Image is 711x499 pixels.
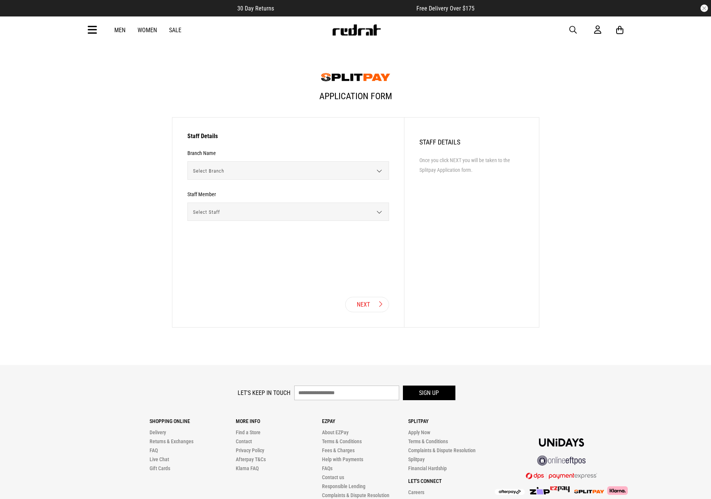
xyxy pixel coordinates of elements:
a: Contact us [322,474,344,480]
img: Unidays [539,438,584,447]
a: Fees & Charges [322,447,355,453]
a: Splitpay [408,456,425,462]
a: Returns & Exchanges [150,438,193,444]
a: Sale [169,27,181,34]
button: Sign up [403,386,455,400]
h2: Staff Details [419,138,524,146]
a: Responsible Lending [322,483,365,489]
a: Afterpay T&Cs [236,456,266,462]
span: Select Branch [188,162,383,180]
a: Help with Payments [322,456,363,462]
a: Complaints & Dispute Resolution [408,447,476,453]
span: Free Delivery Over $175 [416,5,474,12]
img: Afterpay [495,489,525,495]
img: Zip [529,487,550,495]
h3: Staff Details [187,133,389,144]
h1: Application Form [172,85,539,113]
li: Once you click NEXT you will be taken to the Splitpay Application form. [419,156,524,174]
a: Contact [236,438,252,444]
p: Let's Connect [408,478,494,484]
img: DPS [526,472,597,479]
img: Redrat logo [332,24,381,36]
img: Klarna [604,486,628,495]
a: About EZPay [322,429,349,435]
button: Next [345,297,389,312]
a: Privacy Policy [236,447,264,453]
p: Shopping Online [150,418,236,424]
p: More Info [236,418,322,424]
p: Ezpay [322,418,408,424]
h3: Branch Name [187,150,216,156]
label: Let's keep in touch [238,389,290,396]
a: Careers [408,489,424,495]
iframe: Customer reviews powered by Trustpilot [289,4,401,12]
a: Women [138,27,157,34]
a: Live Chat [150,456,169,462]
img: Splitpay [550,486,570,492]
img: online eftpos [537,456,586,466]
a: Terms & Conditions [322,438,362,444]
a: Men [114,27,126,34]
a: FAQ [150,447,158,453]
a: Delivery [150,429,166,435]
a: Terms & Conditions [408,438,448,444]
h3: Staff Member [187,191,216,197]
a: Complaints & Dispute Resolution [322,492,389,498]
p: Splitpay [408,418,494,424]
img: Splitpay [574,490,604,493]
a: FAQs [322,465,332,471]
span: 30 Day Returns [237,5,274,12]
a: Financial Hardship [408,465,447,471]
a: Find a Store [236,429,260,435]
a: Apply Now [408,429,430,435]
a: Gift Cards [150,465,170,471]
a: Klarna FAQ [236,465,259,471]
span: Select Staff [188,203,383,221]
